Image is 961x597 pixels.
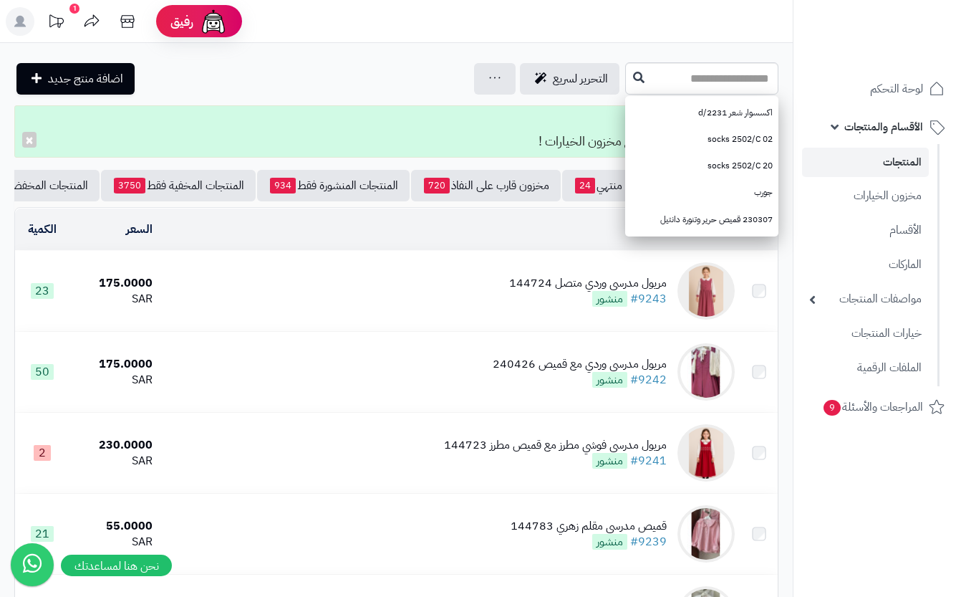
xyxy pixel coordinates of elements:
div: 55.0000 [75,518,153,535]
span: 21 [31,526,54,542]
span: 50 [31,364,54,380]
span: المراجعات والأسئلة [822,397,923,417]
a: #9239 [630,533,667,550]
img: مريول مدرسي وردي متصل 144724 [677,262,735,320]
div: SAR [75,453,153,469]
div: مريول مدرسي وردي متصل 144724 [509,275,667,292]
a: socks 2502/C 20 [625,153,778,179]
span: 934 [270,178,296,194]
a: اكسسوار شعر 2231/d [625,100,778,126]
div: مريول مدرسي وردي مع قميص 240426 [493,356,667,373]
img: مريول مدرسي فوشي مطرز مع قميص مطرز 144723 [677,424,735,482]
a: جورب [625,179,778,206]
span: رفيق [170,13,193,30]
a: اضافة منتج جديد [16,63,135,95]
span: اضافة منتج جديد [48,70,123,87]
a: الأقسام [802,215,929,246]
span: الأقسام والمنتجات [844,117,923,137]
span: 3750 [114,178,145,194]
a: مخزون منتهي24 [562,170,667,201]
a: 230307 قميص حرير وتنورة دانتيل [625,206,778,233]
span: 720 [424,178,450,194]
a: الملفات الرقمية [802,353,929,383]
div: SAR [75,372,153,388]
span: 24 [575,178,595,194]
div: 230.0000 [75,437,153,454]
a: مواصفات المنتجات [802,284,929,315]
a: #9242 [630,371,667,388]
span: التحرير لسريع [553,70,608,87]
button: × [22,132,37,148]
a: #9243 [630,290,667,307]
img: قميص مدرسي مقلم زهري 144783 [677,505,735,563]
a: خيارات المنتجات [802,318,929,349]
a: المنتجات المنشورة فقط934 [257,170,410,201]
a: مخزون الخيارات [802,181,929,211]
span: منشور [592,372,627,388]
span: منشور [592,453,627,469]
span: لوحة التحكم [870,79,923,99]
span: 2 [34,445,51,461]
div: 175.0000 [75,275,153,292]
a: المنتجات المخفية فقط3750 [101,170,256,201]
span: 23 [31,283,54,299]
a: تحديثات المنصة [38,7,74,39]
div: SAR [75,291,153,307]
div: SAR [75,534,153,550]
a: الكمية [28,221,57,238]
span: منشور [592,291,627,307]
span: 9 [824,400,841,416]
a: الماركات [802,249,929,280]
img: ai-face.png [199,7,228,36]
a: السعر [126,221,153,238]
a: socks 2502/C 02 [625,126,778,153]
div: تم التعديل! تمت تحديث مخزون المنتج مع مخزون الخيارات ! [14,105,778,158]
span: منشور [592,534,627,550]
a: التحرير لسريع [520,63,619,95]
img: مريول مدرسي وردي مع قميص 240426 [677,343,735,401]
a: لوحة التحكم [802,72,952,106]
div: قميص مدرسي مقلم زهري 144783 [511,518,667,535]
a: المراجعات والأسئلة9 [802,390,952,424]
div: 1 [69,4,79,14]
div: 175.0000 [75,356,153,373]
a: المنتجات [802,148,929,177]
a: مخزون قارب على النفاذ720 [411,170,561,201]
a: #9241 [630,452,667,469]
div: مريول مدرسي فوشي مطرز مع قميص مطرز 144723 [444,437,667,454]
